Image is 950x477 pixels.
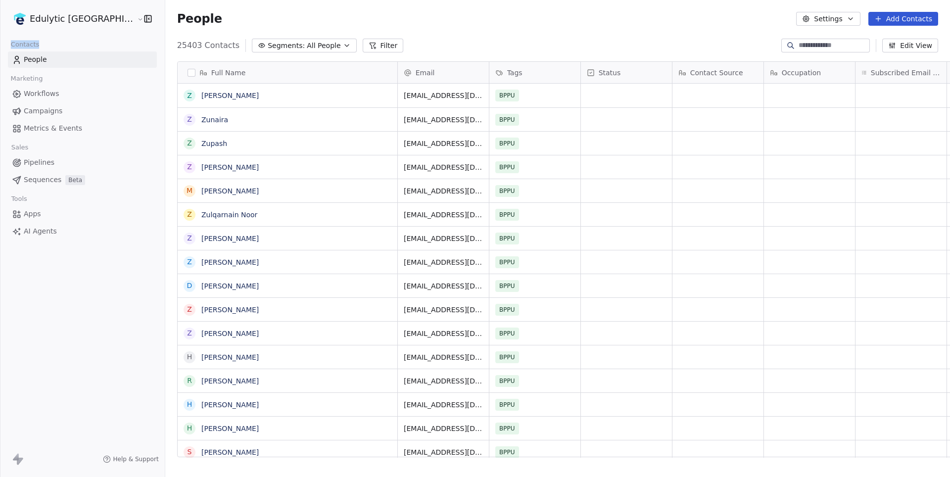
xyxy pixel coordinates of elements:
span: Status [599,68,621,78]
div: Status [581,62,672,83]
span: Campaigns [24,106,62,116]
div: Contact Source [672,62,763,83]
a: [PERSON_NAME] [201,282,259,290]
span: Tools [7,191,31,206]
span: BPPU [495,375,519,387]
button: Filter [363,39,404,52]
span: [EMAIL_ADDRESS][DOMAIN_NAME] [404,162,483,172]
span: BPPU [495,280,519,292]
a: [PERSON_NAME] [201,163,259,171]
span: Workflows [24,89,59,99]
span: [EMAIL_ADDRESS][DOMAIN_NAME] [404,91,483,100]
a: [PERSON_NAME] [201,401,259,409]
a: [PERSON_NAME] [201,377,259,385]
div: Z [187,114,192,125]
span: People [24,54,47,65]
span: [EMAIL_ADDRESS][DOMAIN_NAME] [404,305,483,315]
span: Email [416,68,435,78]
span: [EMAIL_ADDRESS][DOMAIN_NAME] [404,257,483,267]
span: Pipelines [24,157,54,168]
span: [EMAIL_ADDRESS][DOMAIN_NAME] [404,281,483,291]
span: BPPU [495,138,519,149]
img: edulytic-mark-retina.png [14,13,26,25]
span: BPPU [495,328,519,339]
a: Zulqarnain Noor [201,211,257,219]
span: BPPU [495,351,519,363]
span: BPPU [495,90,519,101]
span: [EMAIL_ADDRESS][DOMAIN_NAME] [404,376,483,386]
a: SequencesBeta [8,172,157,188]
div: Email [398,62,489,83]
a: Zunaira [201,116,228,124]
div: Full Name [178,62,397,83]
span: BPPU [495,185,519,197]
span: [EMAIL_ADDRESS][DOMAIN_NAME] [404,186,483,196]
a: [PERSON_NAME] [201,425,259,432]
span: Marketing [6,71,47,86]
div: Tags [489,62,580,83]
span: [EMAIL_ADDRESS][DOMAIN_NAME] [404,139,483,148]
div: H [187,352,192,362]
span: [EMAIL_ADDRESS][DOMAIN_NAME] [404,400,483,410]
span: Apps [24,209,41,219]
span: Occupation [782,68,821,78]
a: [PERSON_NAME] [201,92,259,99]
span: BPPU [495,114,519,126]
span: BPPU [495,423,519,434]
div: Z [187,257,192,267]
a: People [8,51,157,68]
a: [PERSON_NAME] [201,258,259,266]
span: [EMAIL_ADDRESS][DOMAIN_NAME] [404,115,483,125]
span: Subscribed Email Categories [871,68,941,78]
span: Edulytic [GEOGRAPHIC_DATA] [30,12,135,25]
a: Campaigns [8,103,157,119]
span: [EMAIL_ADDRESS][DOMAIN_NAME] [404,210,483,220]
div: M [187,186,192,196]
span: BPPU [495,446,519,458]
div: H [187,399,192,410]
a: Zupash [201,140,227,147]
span: [EMAIL_ADDRESS][DOMAIN_NAME] [404,424,483,433]
span: Contact Source [690,68,743,78]
div: Subscribed Email Categories [855,62,947,83]
span: People [177,11,222,26]
span: Sequences [24,175,61,185]
span: Segments: [268,41,305,51]
button: Add Contacts [868,12,938,26]
div: H [187,423,192,433]
div: Z [187,91,192,101]
span: BPPU [495,161,519,173]
a: Metrics & Events [8,120,157,137]
span: BPPU [495,304,519,316]
div: Occupation [764,62,855,83]
a: [PERSON_NAME] [201,448,259,456]
button: Edit View [882,39,938,52]
div: Z [187,304,192,315]
span: [EMAIL_ADDRESS][DOMAIN_NAME] [404,447,483,457]
span: [EMAIL_ADDRESS][DOMAIN_NAME] [404,329,483,338]
span: Help & Support [113,455,158,463]
a: [PERSON_NAME] [201,330,259,337]
span: [EMAIL_ADDRESS][DOMAIN_NAME] [404,234,483,243]
span: BPPU [495,209,519,221]
a: [PERSON_NAME] [201,235,259,242]
div: Z [187,328,192,338]
span: Beta [65,175,85,185]
button: Settings [796,12,860,26]
a: [PERSON_NAME] [201,306,259,314]
span: Full Name [211,68,246,78]
a: Pipelines [8,154,157,171]
span: 25403 Contacts [177,40,240,51]
div: Z [187,233,192,243]
span: AI Agents [24,226,57,237]
span: [EMAIL_ADDRESS][DOMAIN_NAME] [404,352,483,362]
span: BPPU [495,399,519,411]
a: Apps [8,206,157,222]
div: grid [178,84,398,458]
a: [PERSON_NAME] [201,187,259,195]
span: All People [307,41,340,51]
button: Edulytic [GEOGRAPHIC_DATA] [12,10,131,27]
span: Metrics & Events [24,123,82,134]
div: Z [187,162,192,172]
a: Help & Support [103,455,158,463]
